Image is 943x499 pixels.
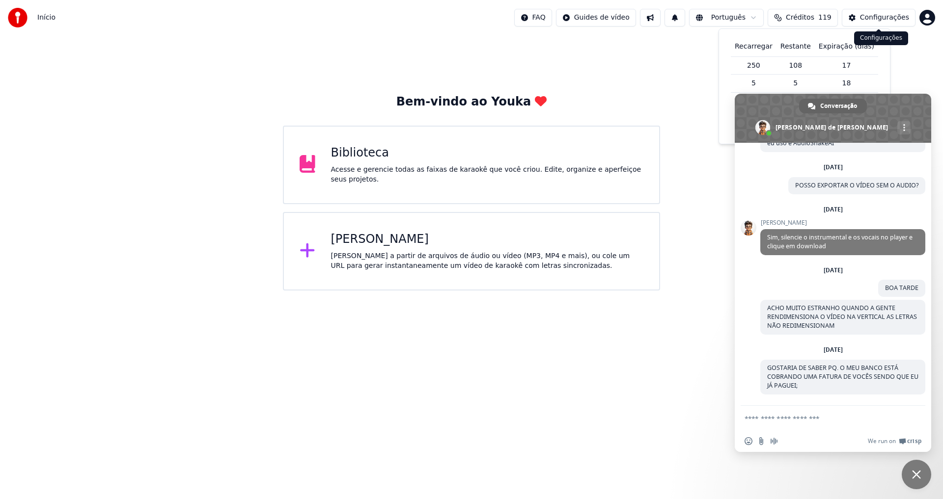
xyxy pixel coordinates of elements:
[824,164,843,170] div: [DATE]
[824,347,843,353] div: [DATE]
[777,37,815,56] th: Restante
[556,9,636,26] button: Guides de vídeo
[818,13,832,23] span: 119
[770,437,778,445] span: Mensagem de áudio
[799,99,867,113] div: Conversação
[854,31,908,45] div: Configurações
[842,9,915,26] button: Configurações
[8,8,28,27] img: youka
[331,165,644,184] div: Acesse e gerencie todas as faixas de karaokê que você criou. Edite, organize e aperfeiçoe seus pr...
[745,437,752,445] span: Inserir um emoticon
[824,267,843,273] div: [DATE]
[745,414,900,423] textarea: Escreva sua mensagem...
[731,37,777,56] th: Recarregar
[795,181,918,189] span: POSSO EXPORTAR O VÍDEO SEM O AUDIO?
[897,121,911,134] div: Mais canais
[860,13,909,23] div: Configurações
[902,460,931,489] div: Bate-papo
[815,56,878,75] td: 17
[786,13,814,23] span: Créditos
[514,9,552,26] button: FAQ
[768,9,838,26] button: Créditos119
[731,93,777,110] td: 6
[731,75,777,93] td: 5
[885,284,918,292] span: BOA TARDE
[37,13,55,23] span: Início
[777,75,815,93] td: 5
[757,437,765,445] span: Enviar um arquivo
[824,207,843,212] div: [DATE]
[331,232,644,247] div: [PERSON_NAME]
[868,437,921,445] a: We run onCrisp
[777,56,815,75] td: 108
[815,75,878,93] td: 18
[760,219,925,226] span: [PERSON_NAME]
[37,13,55,23] nav: breadcrumb
[907,437,921,445] span: Crisp
[767,364,918,390] span: GOSTARIA DE SABER PQ. O MEU BANCO ESTÁ COBRANDO UMA FATURA DE VOCÊS SENDO QUE EU JÁ PAGUEI;
[868,437,896,445] span: We run on
[820,99,857,113] span: Conversação
[731,56,777,75] td: 250
[396,94,547,110] div: Bem-vindo ao Youka
[331,145,644,161] div: Biblioteca
[767,304,917,330] span: ACHO MUITO ESTRANHO QUANDO A GENTE RENDIMENSIONA O VÍDEO NA VERTICAL AS LETRAS NÃO REDIMENSIONAM
[815,37,878,56] th: Expiração (dias)
[331,251,644,271] div: [PERSON_NAME] a partir de arquivos de áudio ou vídeo (MP3, MP4 e mais), ou cole um URL para gerar...
[815,93,878,110] td: 334
[767,233,913,250] span: Sim, silencie o instrumental e os vocais no player e clique em download
[777,93,815,110] td: 6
